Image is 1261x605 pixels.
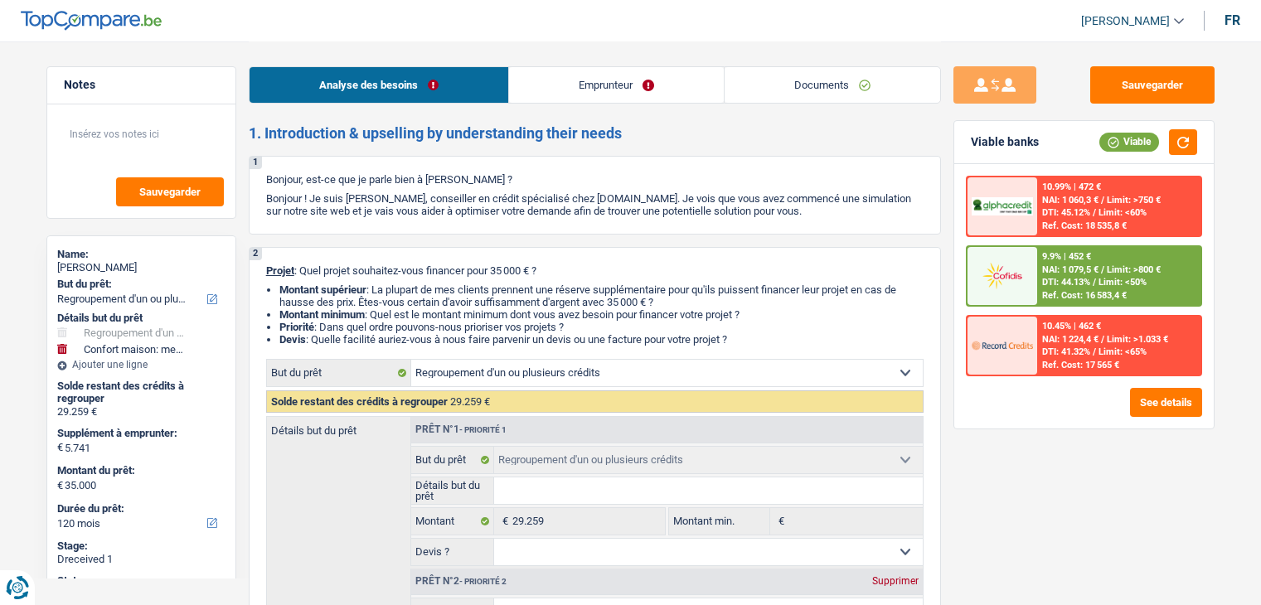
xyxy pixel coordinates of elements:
[1081,14,1170,28] span: [PERSON_NAME]
[459,577,507,586] span: - Priorité 2
[1107,195,1161,206] span: Limit: >750 €
[1093,277,1096,288] span: /
[279,321,314,333] strong: Priorité
[725,67,940,103] a: Documents
[494,508,512,535] span: €
[1042,334,1099,345] span: NAI: 1 224,4 €
[266,264,294,277] span: Projet
[1090,66,1215,104] button: Sauvegarder
[271,395,448,408] span: Solde restant des crédits à regrouper
[57,278,222,291] label: But du prêt:
[279,283,366,296] strong: Montant supérieur
[509,67,724,103] a: Emprunteur
[770,508,788,535] span: €
[1042,207,1090,218] span: DTI: 45.12%
[669,508,770,535] label: Montant min.
[1099,346,1147,357] span: Limit: <65%
[1042,220,1127,231] div: Ref. Cost: 18 535,8 €
[57,464,222,477] label: Montant du prêt:
[868,576,923,586] div: Supprimer
[972,197,1033,216] img: AlphaCredit
[411,447,495,473] label: But du prêt
[57,380,226,405] div: Solde restant des crédits à regrouper
[250,157,262,169] div: 1
[1042,290,1127,301] div: Ref. Cost: 16 583,4 €
[250,67,508,103] a: Analyse des besoins
[1042,321,1101,332] div: 10.45% | 462 €
[57,540,226,553] div: Stage:
[250,248,262,260] div: 2
[971,135,1039,149] div: Viable banks
[57,405,226,419] div: 29.259 €
[1101,334,1104,345] span: /
[1068,7,1184,35] a: [PERSON_NAME]
[411,539,495,565] label: Devis ?
[1101,195,1104,206] span: /
[279,283,924,308] li: : La plupart de mes clients prennent une réserve supplémentaire pour qu'ils puissent financer leu...
[1042,360,1119,370] div: Ref. Cost: 17 565 €
[972,330,1033,361] img: Record Credits
[1101,264,1104,275] span: /
[57,553,226,566] div: Dreceived 1
[1042,251,1091,262] div: 9.9% | 452 €
[1107,264,1161,275] span: Limit: >800 €
[266,264,924,277] p: : Quel projet souhaitez-vous financer pour 35 000 € ?
[57,312,226,325] div: Détails but du prêt
[21,11,162,31] img: TopCompare Logo
[1093,346,1096,357] span: /
[266,192,924,217] p: Bonjour ! Je suis [PERSON_NAME], conseiller en crédit spécialisé chez [DOMAIN_NAME]. Je vois que ...
[279,333,924,346] li: : Quelle facilité auriez-vous à nous faire parvenir un devis ou une facture pour votre projet ?
[1099,277,1147,288] span: Limit: <50%
[267,360,411,386] label: But du prêt
[57,574,226,588] div: Status:
[64,78,219,92] h5: Notes
[1042,181,1101,192] div: 10.99% | 472 €
[116,177,224,206] button: Sauvegarder
[411,508,495,535] label: Montant
[279,308,365,321] strong: Montant minimum
[57,441,63,454] span: €
[411,576,511,587] div: Prêt n°2
[1042,264,1099,275] span: NAI: 1 079,5 €
[1130,388,1202,417] button: See details
[57,359,226,370] div: Ajouter une ligne
[57,427,222,440] label: Supplément à emprunter:
[972,260,1033,291] img: Cofidis
[1225,12,1240,28] div: fr
[1107,334,1168,345] span: Limit: >1.033 €
[139,186,201,197] span: Sauvegarder
[1042,346,1090,357] span: DTI: 41.32%
[459,425,507,434] span: - Priorité 1
[1099,133,1159,151] div: Viable
[266,173,924,186] p: Bonjour, est-ce que je parle bien à [PERSON_NAME] ?
[279,321,924,333] li: : Dans quel ordre pouvons-nous prioriser vos projets ?
[57,502,222,515] label: Durée du prêt:
[57,261,226,274] div: [PERSON_NAME]
[1093,207,1096,218] span: /
[57,248,226,261] div: Name:
[279,333,306,346] span: Devis
[411,424,511,435] div: Prêt n°1
[1042,277,1090,288] span: DTI: 44.13%
[450,395,490,408] span: 29.259 €
[1099,207,1147,218] span: Limit: <60%
[57,479,63,492] span: €
[267,417,410,436] label: Détails but du prêt
[249,124,941,143] h2: 1. Introduction & upselling by understanding their needs
[411,477,495,504] label: Détails but du prêt
[279,308,924,321] li: : Quel est le montant minimum dont vous avez besoin pour financer votre projet ?
[1042,195,1099,206] span: NAI: 1 060,3 €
